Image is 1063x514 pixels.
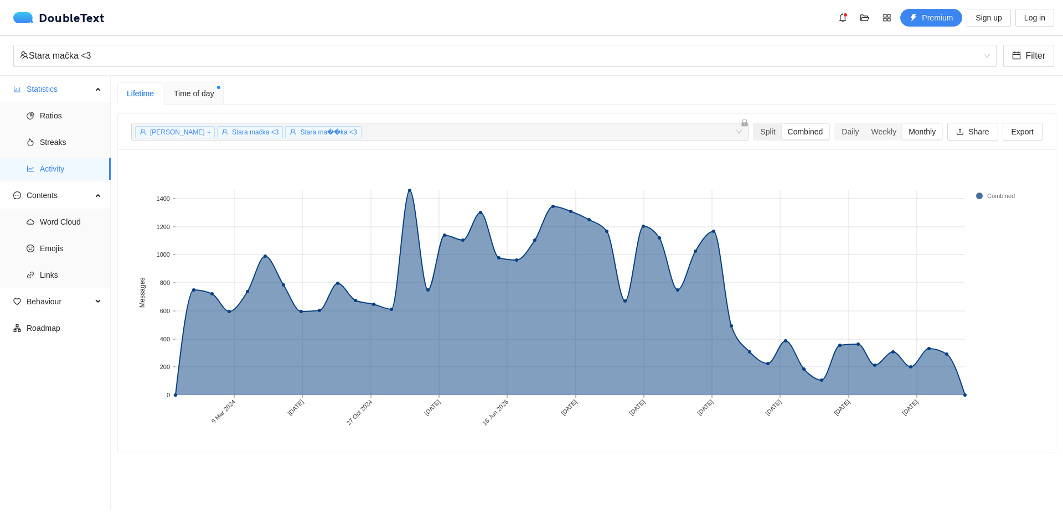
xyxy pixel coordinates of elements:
span: pie-chart [27,112,34,120]
span: upload [956,128,964,137]
span: Stara mačka <3 [232,128,278,136]
span: Log in [1024,12,1045,24]
button: appstore [878,9,896,27]
span: Streaks [40,131,102,153]
span: Roadmap [27,317,102,339]
text: [DATE] [764,398,782,417]
span: bar-chart [13,85,21,93]
text: 0 [167,392,170,398]
span: cloud [27,218,34,226]
span: link [27,271,34,279]
button: bell [834,9,852,27]
button: Sign up [967,9,1010,27]
div: Weekly [865,124,902,139]
span: Filter [1025,49,1045,63]
span: thunderbolt [910,14,917,23]
button: uploadShare [947,123,998,141]
text: 800 [160,279,170,286]
span: Statistics [27,78,92,100]
span: message [13,191,21,199]
span: user [221,128,228,135]
span: fire [27,138,34,146]
div: Split [754,124,781,139]
span: team [20,51,29,60]
span: Premium [922,12,953,24]
span: Links [40,264,102,286]
text: 1000 [157,251,170,258]
text: [DATE] [423,398,441,417]
span: Activity [40,158,102,180]
text: [DATE] [628,398,646,417]
text: 1200 [157,224,170,230]
span: appstore [879,13,895,22]
span: folder-open [856,13,873,22]
div: Stara mačka <3 [20,45,980,66]
text: 400 [160,336,170,342]
button: folder-open [856,9,874,27]
text: 1400 [157,195,170,202]
text: [DATE] [901,398,919,417]
span: Word Cloud [40,211,102,233]
span: [PERSON_NAME] ~ [150,128,210,136]
span: Sign up [976,12,1002,24]
span: Contents [27,184,92,206]
text: [DATE] [560,398,578,417]
span: smile [27,245,34,252]
span: Share [968,126,989,138]
span: apartment [13,324,21,332]
button: calendarFilter [1003,45,1054,67]
button: Log in [1015,9,1054,27]
span: line-chart [27,165,34,173]
span: Stara mačka <3 [20,45,990,66]
span: Export [1012,126,1034,138]
text: 15 Jun 2025 [481,398,509,427]
div: DoubleText [13,12,105,23]
span: Stara ma��ka <3 [300,128,357,136]
div: Lifetime [127,87,154,100]
span: Behaviour [27,290,92,313]
span: Ratios [40,105,102,127]
text: 200 [160,364,170,370]
div: Daily [835,124,865,139]
button: Export [1003,123,1043,141]
text: Messages [138,278,146,308]
span: Time of day [174,87,214,100]
button: thunderboltPremium [900,9,962,27]
text: [DATE] [286,398,305,417]
span: Emojis [40,237,102,259]
div: Combined [782,124,829,139]
div: Monthly [902,124,942,139]
img: logo [13,12,39,23]
span: heart [13,298,21,305]
a: logoDoubleText [13,12,105,23]
span: user [290,128,296,135]
text: [DATE] [833,398,851,417]
text: [DATE] [696,398,714,417]
text: 600 [160,308,170,314]
span: user [140,128,146,135]
text: 9 Mar 2024 [210,398,236,425]
span: lock [741,119,749,127]
text: 27 Oct 2024 [345,398,373,427]
span: bell [834,13,851,22]
span: calendar [1012,51,1021,61]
